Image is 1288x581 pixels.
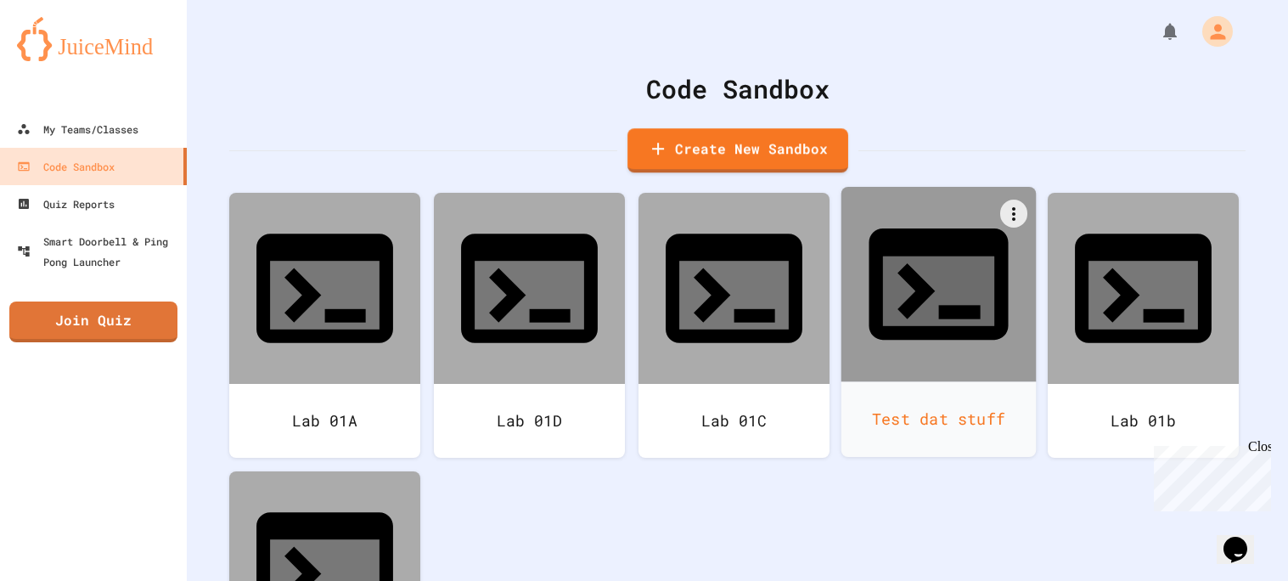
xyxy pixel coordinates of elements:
img: logo-orange.svg [17,17,170,61]
iframe: chat widget [1217,513,1271,564]
div: Code Sandbox [229,70,1246,108]
div: My Account [1184,12,1237,51]
a: Create New Sandbox [627,128,848,172]
div: Lab 01A [229,384,420,458]
div: Test dat stuff [841,381,1037,457]
div: Smart Doorbell & Ping Pong Launcher [17,231,180,272]
a: Test dat stuff [841,187,1037,457]
a: Lab 01b [1048,193,1239,458]
a: Join Quiz [9,302,177,342]
a: Lab 01D [434,193,625,458]
div: Lab 01b [1048,384,1239,458]
div: Chat with us now!Close [7,7,117,108]
a: Lab 01C [638,193,830,458]
iframe: chat widget [1147,439,1271,511]
div: My Notifications [1128,17,1184,46]
a: Lab 01A [229,193,420,458]
div: Code Sandbox [17,156,115,177]
div: Quiz Reports [17,194,115,214]
div: My Teams/Classes [17,119,138,139]
div: Lab 01C [638,384,830,458]
div: Lab 01D [434,384,625,458]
